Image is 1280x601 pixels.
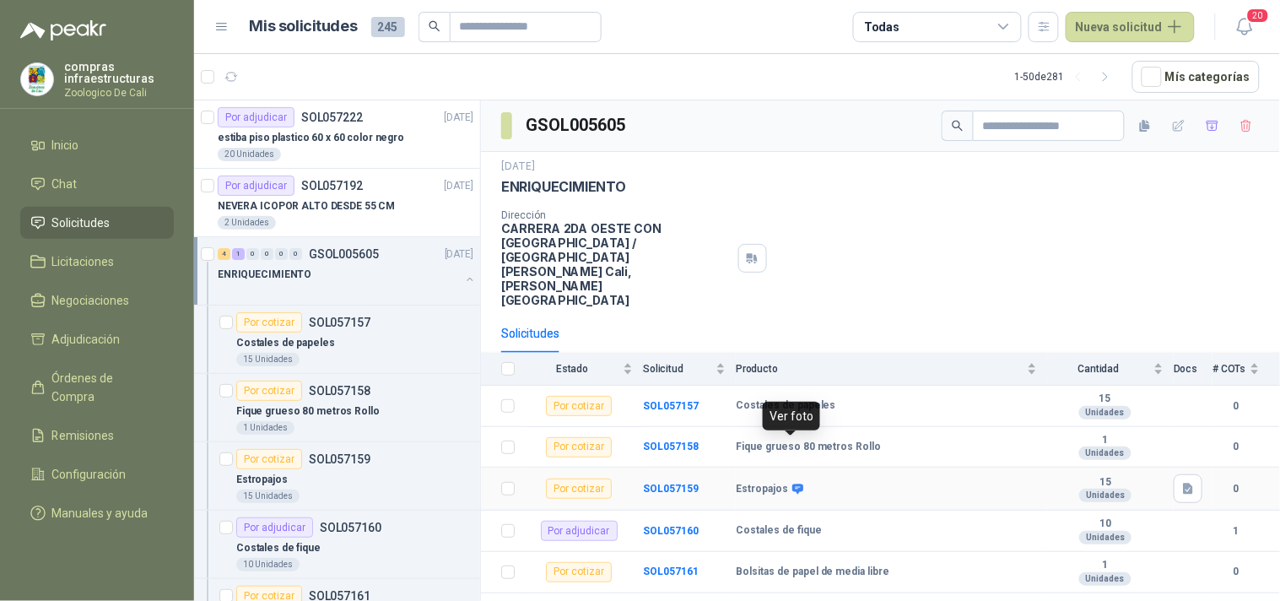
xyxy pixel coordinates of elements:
div: 1 [232,248,245,260]
p: estiba piso plastico 60 x 60 color negro [218,130,404,146]
th: Estado [525,353,643,386]
b: Estropajos [736,483,788,496]
p: SOL057157 [309,317,370,328]
a: Por cotizarSOL057159Estropajos15 Unidades [194,442,480,511]
div: 15 Unidades [236,353,300,366]
a: SOL057160 [643,525,699,537]
img: Company Logo [21,63,53,95]
div: 0 [246,248,259,260]
div: Por adjudicar [541,521,618,541]
a: Órdenes de Compra [20,362,174,413]
p: [DATE] [445,246,473,263]
a: Solicitudes [20,207,174,239]
div: Por cotizar [546,437,612,458]
div: Por cotizar [546,562,612,582]
p: [DATE] [445,178,473,194]
th: Producto [736,353,1047,386]
a: Adjudicación [20,323,174,355]
p: ENRIQUECIMIENTO [501,178,626,196]
div: Por cotizar [236,312,302,333]
p: SOL057159 [309,453,370,465]
a: Negociaciones [20,284,174,317]
p: NEVERA ICOPOR ALTO DESDE 55 CM [218,198,395,214]
th: # COTs [1212,353,1280,386]
p: SOL057222 [301,111,363,123]
p: [DATE] [501,159,535,175]
p: Estropajos [236,472,288,488]
div: Por cotizar [546,396,612,416]
h1: Mis solicitudes [250,14,358,39]
b: Costales de papeles [736,399,836,413]
span: Remisiones [52,426,115,445]
th: Docs [1174,353,1212,386]
div: Por adjudicar [218,107,294,127]
b: 1 [1047,559,1164,572]
p: Costales de papeles [236,335,335,351]
p: CARRERA 2DA OESTE CON [GEOGRAPHIC_DATA] / [GEOGRAPHIC_DATA][PERSON_NAME] Cali , [PERSON_NAME][GEO... [501,221,732,307]
span: Licitaciones [52,252,115,271]
a: Por adjudicarSOL057160Costales de fique10 Unidades [194,511,480,579]
p: Fique grueso 80 metros Rollo [236,403,380,420]
a: Por adjudicarSOL057192[DATE] NEVERA ICOPOR ALTO DESDE 55 CM2 Unidades [194,169,480,237]
a: SOL057159 [643,483,699,495]
div: 2 Unidades [218,216,276,230]
p: ENRIQUECIMIENTO [218,267,311,283]
a: Licitaciones [20,246,174,278]
div: 0 [275,248,288,260]
b: 0 [1212,481,1260,497]
button: Mís categorías [1132,61,1260,93]
p: [DATE] [445,110,473,126]
span: Configuración [52,465,127,484]
img: Logo peakr [20,20,106,41]
th: Solicitud [643,353,736,386]
a: Por cotizarSOL057158Fique grueso 80 metros Rollo1 Unidades [194,374,480,442]
p: SOL057160 [320,522,381,533]
span: Inicio [52,136,79,154]
b: 1 [1212,523,1260,539]
h3: GSOL005605 [526,112,628,138]
p: GSOL005605 [309,248,379,260]
a: SOL057161 [643,566,699,577]
div: Por cotizar [236,381,302,401]
div: Todas [864,18,899,36]
div: 0 [289,248,302,260]
div: 1 Unidades [236,421,294,435]
b: 15 [1047,476,1164,490]
div: 10 Unidades [236,558,300,571]
span: search [429,20,440,32]
p: SOL057192 [301,180,363,192]
a: Remisiones [20,420,174,452]
b: Fique grueso 80 metros Rollo [736,441,882,454]
div: Por cotizar [546,479,612,499]
div: Unidades [1079,572,1131,586]
div: Unidades [1079,531,1131,544]
div: 0 [261,248,273,260]
b: 10 [1047,517,1164,531]
a: SOL057158 [643,441,699,452]
b: 1 [1047,434,1164,447]
div: Por adjudicar [218,176,294,196]
div: Por adjudicar [236,517,313,538]
span: Cantidad [1047,363,1150,375]
span: Estado [525,363,619,375]
button: 20 [1229,12,1260,42]
p: Dirección [501,209,732,221]
a: 4 1 0 0 0 0 GSOL005605[DATE] ENRIQUECIMIENTO [218,244,477,298]
b: 0 [1212,398,1260,414]
a: Por cotizarSOL057157Costales de papeles15 Unidades [194,306,480,374]
div: Unidades [1079,406,1131,420]
th: Cantidad [1047,353,1174,386]
span: Producto [736,363,1023,375]
div: 20 Unidades [218,148,281,161]
a: Chat [20,168,174,200]
b: 15 [1047,393,1164,406]
a: Por adjudicarSOL057222[DATE] estiba piso plastico 60 x 60 color negro20 Unidades [194,100,480,169]
div: Por cotizar [236,449,302,469]
span: 20 [1246,8,1270,24]
p: Zoologico De Cali [64,88,174,98]
a: Configuración [20,458,174,490]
